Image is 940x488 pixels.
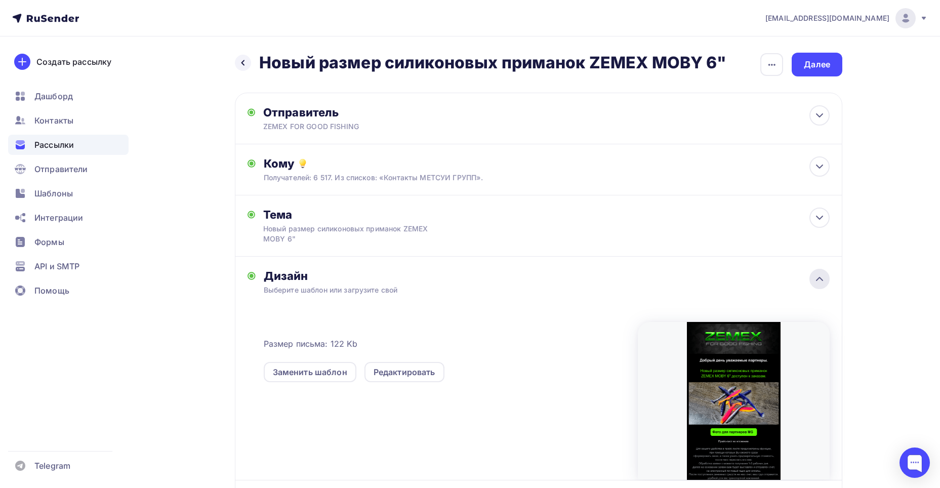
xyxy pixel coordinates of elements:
div: Кому [264,156,830,171]
span: Формы [34,236,64,248]
a: Дашборд [8,86,129,106]
span: API и SMTP [34,260,79,272]
div: Заменить шаблон [273,366,347,378]
span: Отправители [34,163,88,175]
a: Шаблоны [8,183,129,204]
div: Редактировать [374,366,435,378]
span: Помощь [34,284,69,297]
span: Telegram [34,460,70,472]
a: Отправители [8,159,129,179]
div: Дизайн [264,269,830,283]
div: Получателей: 6 517. Из списков: «Контакты МЕТСУИ ГРУПП». [264,173,773,183]
a: Формы [8,232,129,252]
a: Контакты [8,110,129,131]
span: Рассылки [34,139,74,151]
div: Далее [804,59,830,70]
div: Новый размер силиконовых приманок ZEMEX MOBY 6" [263,224,443,244]
div: Тема [263,208,463,222]
div: Создать рассылку [36,56,111,68]
div: Отправитель [263,105,482,119]
span: Интеграции [34,212,83,224]
div: Выберите шаблон или загрузите свой [264,285,773,295]
h2: Новый размер силиконовых приманок ZEMEX MOBY 6" [259,53,727,73]
a: [EMAIL_ADDRESS][DOMAIN_NAME] [765,8,928,28]
span: Размер письма: 122 Kb [264,338,358,350]
span: Контакты [34,114,73,127]
span: Дашборд [34,90,73,102]
span: [EMAIL_ADDRESS][DOMAIN_NAME] [765,13,889,23]
a: Рассылки [8,135,129,155]
div: ZEMEX FOR GOOD FISHING [263,121,461,132]
span: Шаблоны [34,187,73,199]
